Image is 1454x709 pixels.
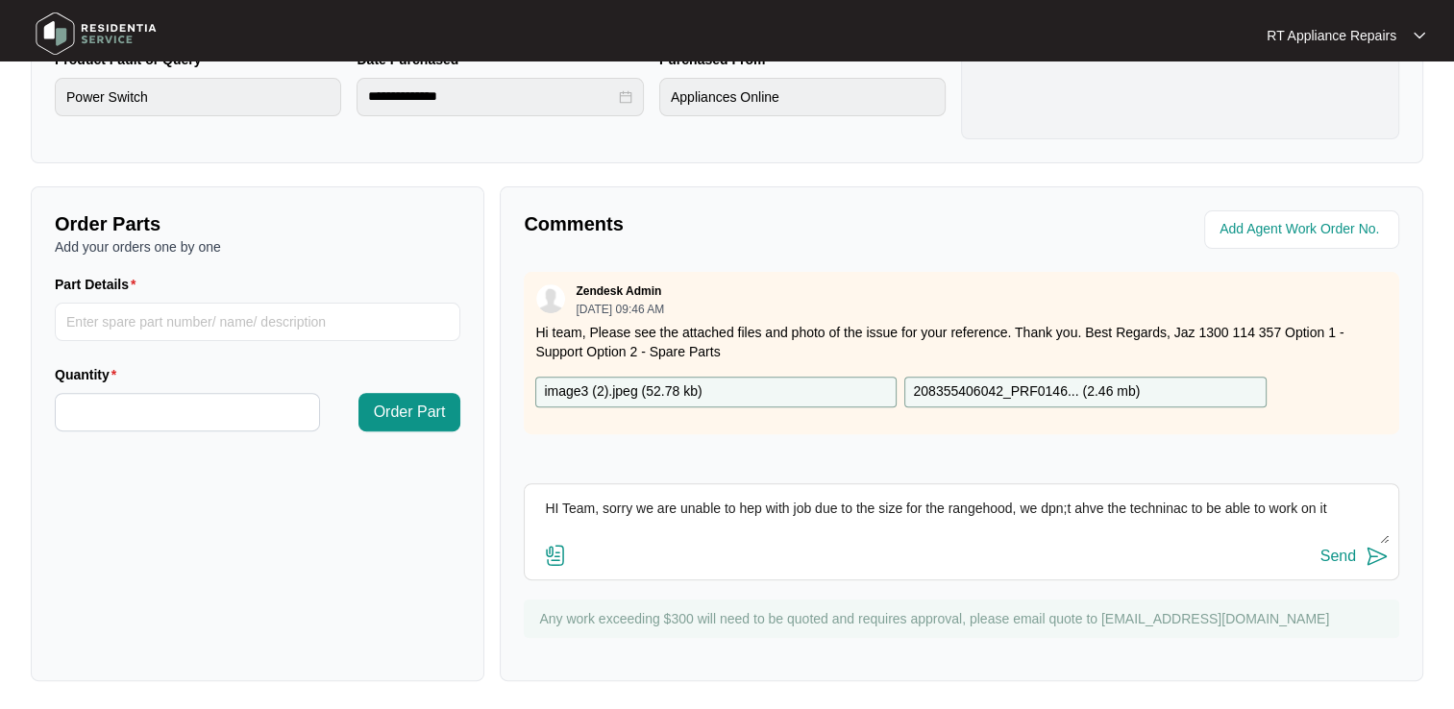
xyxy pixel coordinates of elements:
span: Order Part [374,401,446,424]
input: Part Details [55,303,460,341]
button: Send [1320,544,1389,570]
p: Zendesk Admin [576,283,661,299]
div: Send [1320,548,1356,565]
p: 208355406042_PRF0146... ( 2.46 mb ) [913,381,1140,403]
textarea: HI Team, sorry we are unable to hep with job due to the size for the rangehood, we dpn;t ahve the... [534,494,1389,544]
img: file-attachment-doc.svg [544,544,567,567]
p: Any work exceeding $300 will need to be quoted and requires approval, please email quote to [EMAI... [539,609,1390,628]
p: Comments [524,210,948,237]
input: Quantity [56,394,319,430]
p: RT Appliance Repairs [1267,26,1396,45]
p: [DATE] 09:46 AM [576,304,664,315]
p: Order Parts [55,210,460,237]
img: dropdown arrow [1414,31,1425,40]
input: Product Fault or Query [55,78,341,116]
button: Order Part [358,393,461,431]
label: Quantity [55,365,124,384]
input: Purchased From [659,78,946,116]
img: send-icon.svg [1366,545,1389,568]
input: Date Purchased [368,86,614,107]
p: Add your orders one by one [55,237,460,257]
img: residentia service logo [29,5,163,62]
p: Hi team, Please see the attached files and photo of the issue for your reference. Thank you. Best... [535,323,1388,361]
label: Part Details [55,275,144,294]
input: Add Agent Work Order No. [1220,218,1388,241]
img: user.svg [536,284,565,313]
p: image3 (2).jpeg ( 52.78 kb ) [544,381,702,403]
